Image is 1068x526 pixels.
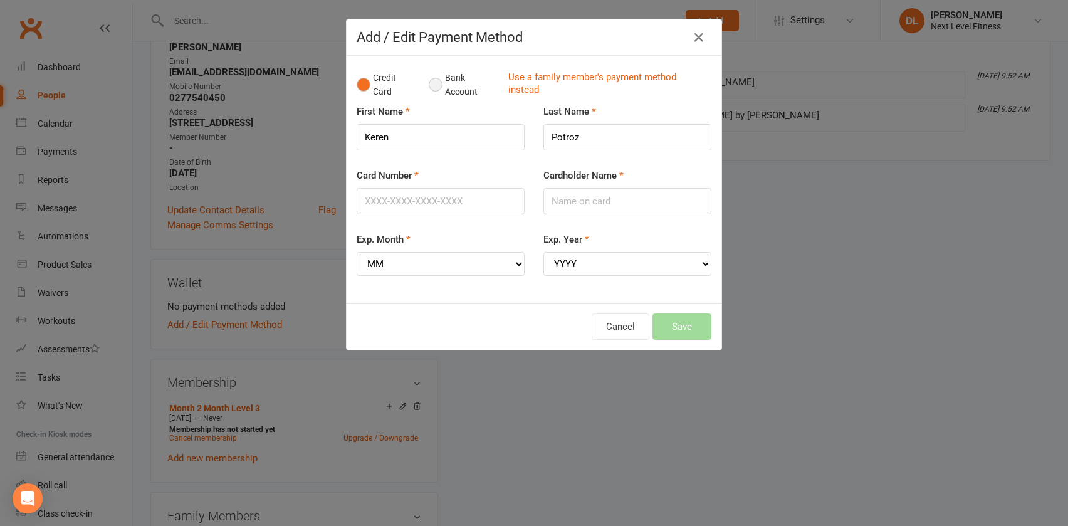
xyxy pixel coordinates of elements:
[357,104,410,119] label: First Name
[429,66,498,104] button: Bank Account
[543,168,624,183] label: Cardholder Name
[543,232,589,247] label: Exp. Year
[543,188,711,214] input: Name on card
[357,232,411,247] label: Exp. Month
[357,168,419,183] label: Card Number
[357,66,416,104] button: Credit Card
[357,29,711,45] h4: Add / Edit Payment Method
[543,104,596,119] label: Last Name
[13,483,43,513] div: Open Intercom Messenger
[689,28,709,48] button: Close
[508,71,705,99] a: Use a family member's payment method instead
[592,313,649,340] button: Cancel
[357,188,525,214] input: XXXX-XXXX-XXXX-XXXX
